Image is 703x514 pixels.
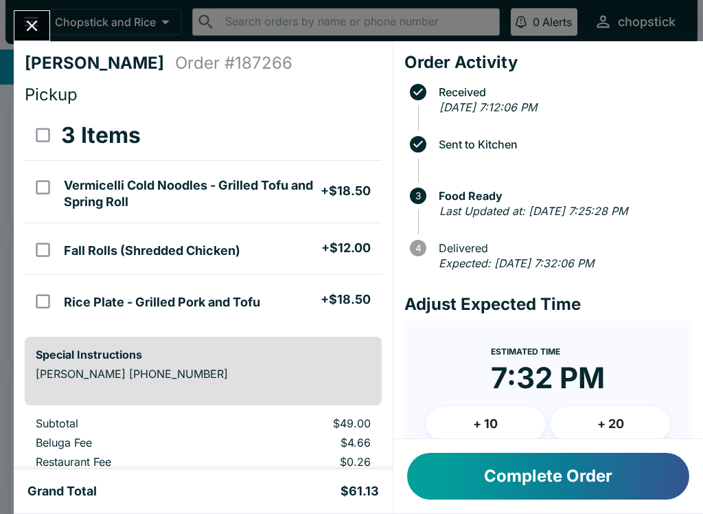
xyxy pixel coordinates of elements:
h5: Grand Total [27,483,97,500]
p: Beluga Fee [36,436,214,449]
span: Food Ready [432,190,692,202]
em: [DATE] 7:12:06 PM [439,100,537,114]
span: Pickup [25,85,78,104]
h5: $61.13 [341,483,379,500]
button: + 20 [551,407,670,441]
p: $0.26 [235,455,370,469]
p: [PERSON_NAME] [PHONE_NUMBER] [36,367,371,381]
h4: Order Activity [404,52,692,73]
span: Delivered [432,242,692,254]
table: orders table [25,111,382,326]
p: Restaurant Fee [36,455,214,469]
h5: Rice Plate - Grilled Pork and Tofu [64,294,260,311]
button: Close [14,11,49,41]
text: 4 [415,243,421,254]
h3: 3 Items [61,122,141,149]
span: Sent to Kitchen [432,138,692,150]
p: Subtotal [36,416,214,430]
h4: [PERSON_NAME] [25,53,175,74]
span: Estimated Time [491,346,560,357]
text: 3 [415,190,421,201]
h5: + $12.00 [321,240,371,256]
em: Expected: [DATE] 7:32:06 PM [439,256,594,270]
h5: Vermicelli Cold Noodles - Grilled Tofu and Spring Roll [64,177,320,210]
time: 7:32 PM [491,360,605,396]
table: orders table [25,416,382,513]
h5: Fall Rolls (Shredded Chicken) [64,243,240,259]
h5: + $18.50 [321,291,371,308]
p: $4.66 [235,436,370,449]
em: Last Updated at: [DATE] 7:25:28 PM [439,204,627,218]
h4: Adjust Expected Time [404,294,692,315]
h5: + $18.50 [321,183,371,199]
button: + 10 [426,407,546,441]
h4: Order # 187266 [175,53,292,74]
h6: Special Instructions [36,348,371,361]
button: Complete Order [407,453,689,500]
span: Received [432,86,692,98]
p: $49.00 [235,416,370,430]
